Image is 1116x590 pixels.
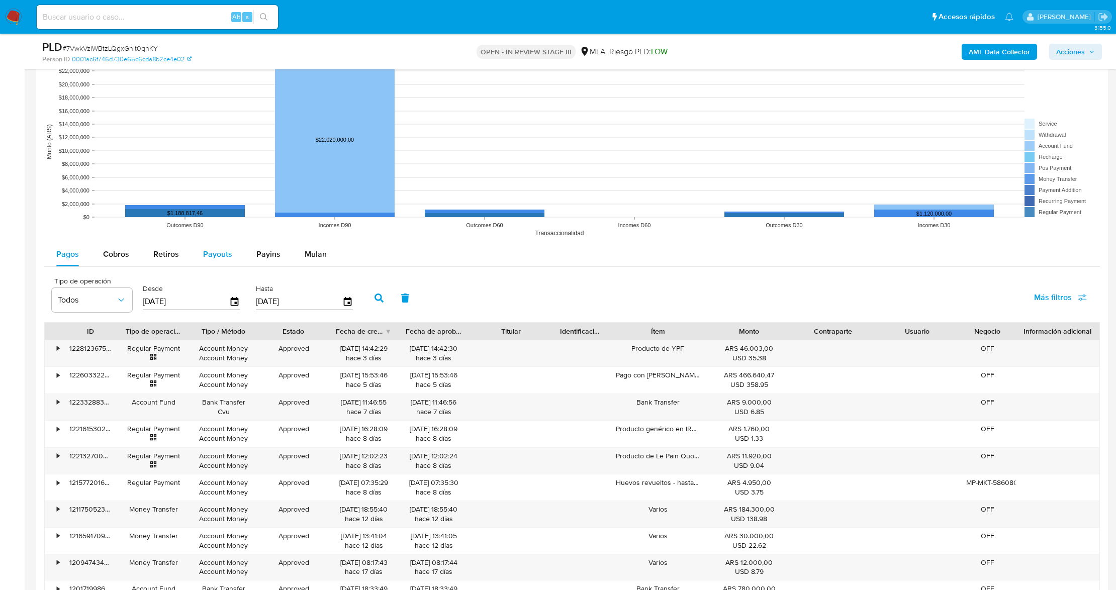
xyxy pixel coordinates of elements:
b: Person ID [42,55,70,64]
a: Notificaciones [1005,13,1013,21]
b: AML Data Collector [969,44,1030,60]
span: LOW [651,46,668,57]
p: leandro.caroprese@mercadolibre.com [1038,12,1094,22]
button: search-icon [253,10,274,24]
span: Riesgo PLD: [609,46,668,57]
span: Accesos rápidos [939,12,995,22]
a: 0001ac6f746d730e65c6cda8b2ce4e02 [72,55,192,64]
div: MLA [580,46,605,57]
span: Alt [232,12,240,22]
span: # 7VwkVzlWBtzLQgxGhit0qhKY [62,43,158,53]
span: s [246,12,249,22]
span: 3.155.0 [1094,24,1111,32]
a: Salir [1098,12,1108,22]
button: AML Data Collector [962,44,1037,60]
p: OPEN - IN REVIEW STAGE III [477,45,576,59]
input: Buscar usuario o caso... [37,11,278,24]
b: PLD [42,39,62,55]
button: Acciones [1049,44,1102,60]
span: Acciones [1056,44,1085,60]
